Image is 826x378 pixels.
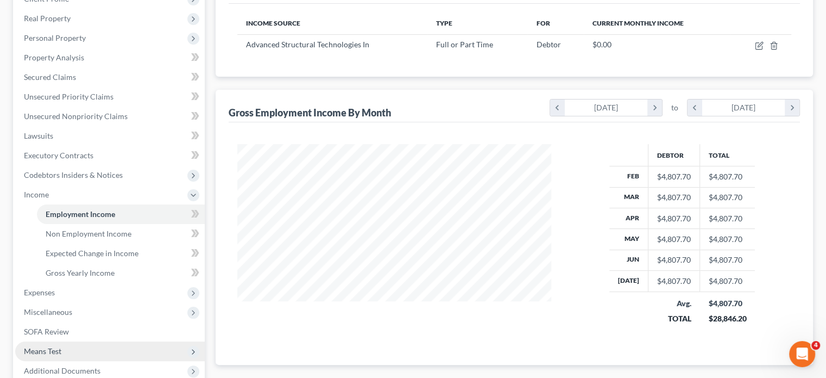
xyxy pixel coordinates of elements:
div: $28,846.20 [708,313,746,324]
a: Unsecured Priority Claims [15,87,205,107]
div: $4,807.70 [657,213,691,224]
th: [DATE] [609,271,648,292]
a: Gross Yearly Income [37,263,205,283]
span: Advanced Structural Technologies In [246,40,369,49]
th: Total [699,144,755,166]
span: Miscellaneous [24,307,72,317]
span: Secured Claims [24,72,76,82]
span: Debtor [536,40,560,49]
th: May [609,229,648,250]
a: Executory Contracts [15,146,205,165]
i: chevron_right [647,100,662,116]
div: TOTAL [657,313,691,324]
span: Expenses [24,288,55,297]
span: Unsecured Nonpriority Claims [24,111,128,121]
span: Personal Property [24,33,86,42]
div: $4,807.70 [708,298,746,309]
span: Lawsuits [24,131,53,140]
div: Avg. [657,298,691,309]
span: Executory Contracts [24,151,93,160]
span: Income [24,190,49,199]
span: Codebtors Insiders & Notices [24,170,123,179]
td: $4,807.70 [699,229,755,250]
td: $4,807.70 [699,187,755,208]
th: Feb [609,166,648,187]
i: chevron_right [785,100,799,116]
span: Type [436,19,452,27]
div: $4,807.70 [657,234,691,245]
div: [DATE] [565,100,648,116]
span: Real Property [24,14,71,23]
span: Full or Part Time [436,40,493,49]
a: SOFA Review [15,322,205,342]
span: Property Analysis [24,53,84,62]
div: [DATE] [702,100,785,116]
th: Jun [609,250,648,270]
div: $4,807.70 [657,255,691,265]
i: chevron_left [550,100,565,116]
a: Employment Income [37,205,205,224]
span: Income Source [246,19,300,27]
a: Lawsuits [15,126,205,146]
a: Unsecured Nonpriority Claims [15,107,205,126]
span: Gross Yearly Income [46,268,115,277]
span: Employment Income [46,209,115,219]
div: $4,807.70 [657,192,691,203]
th: Apr [609,208,648,228]
a: Expected Change in Income [37,244,205,263]
span: SOFA Review [24,327,69,336]
span: Non Employment Income [46,229,131,238]
span: 4 [811,341,820,350]
div: $4,807.70 [657,276,691,287]
div: Gross Employment Income By Month [229,106,391,119]
span: Current Monthly Income [592,19,684,27]
td: $4,807.70 [699,208,755,228]
span: For [536,19,550,27]
a: Secured Claims [15,67,205,87]
a: Property Analysis [15,48,205,67]
iframe: Intercom live chat [789,341,815,367]
i: chevron_left [688,100,702,116]
a: Non Employment Income [37,224,205,244]
span: Unsecured Priority Claims [24,92,114,101]
td: $4,807.70 [699,166,755,187]
span: to [671,102,678,113]
td: $4,807.70 [699,271,755,292]
th: Debtor [648,144,699,166]
span: Means Test [24,346,61,356]
div: $4,807.70 [657,171,691,182]
span: Additional Documents [24,366,100,375]
span: Expected Change in Income [46,249,138,258]
th: Mar [609,187,648,208]
td: $4,807.70 [699,250,755,270]
span: $0.00 [592,40,611,49]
